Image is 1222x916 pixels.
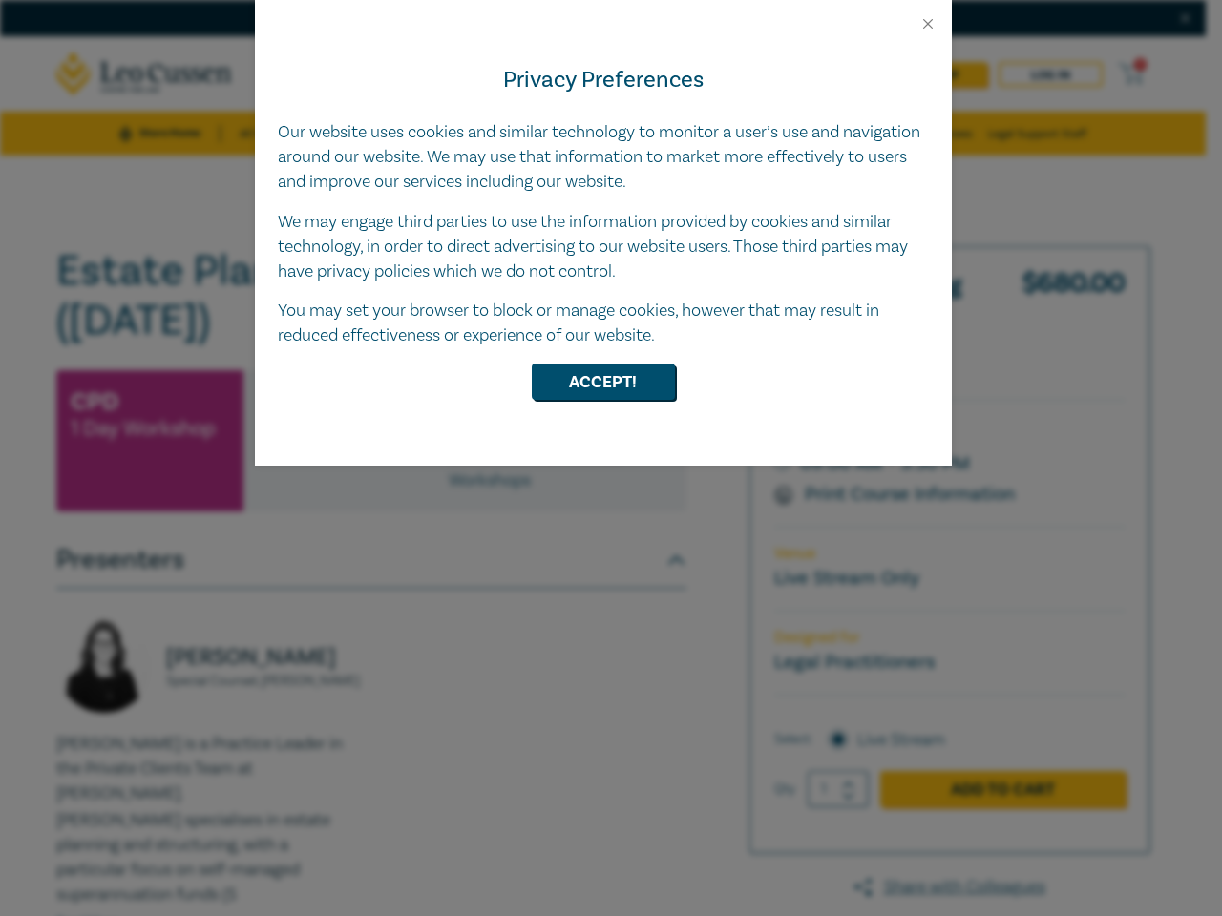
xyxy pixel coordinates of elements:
[278,210,929,284] p: We may engage third parties to use the information provided by cookies and similar technology, in...
[278,63,929,97] h4: Privacy Preferences
[278,120,929,195] p: Our website uses cookies and similar technology to monitor a user’s use and navigation around our...
[278,299,929,348] p: You may set your browser to block or manage cookies, however that may result in reduced effective...
[919,15,937,32] button: Close
[532,364,675,400] button: Accept!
